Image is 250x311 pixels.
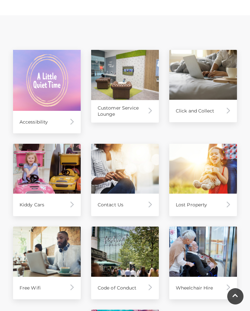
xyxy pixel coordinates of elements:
[13,111,81,133] div: Accessibility
[91,227,159,299] a: Code of Conduct
[91,144,159,216] a: Contact Us
[169,144,237,216] a: Lost Property
[169,100,237,122] div: Click and Collect
[91,100,159,123] div: Customer Service Lounge
[169,50,237,122] a: Click and Collect
[91,50,159,123] a: Customer Service Lounge
[13,50,81,133] a: Accessibility
[13,144,81,216] a: Kiddy Cars
[169,227,237,299] a: Wheelchair Hire
[13,227,81,299] a: Free Wifi
[169,277,237,299] div: Wheelchair Hire
[169,194,237,216] div: Lost Property
[13,194,81,216] div: Kiddy Cars
[13,277,81,299] div: Free Wifi
[91,277,159,299] div: Code of Conduct
[91,194,159,216] div: Contact Us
